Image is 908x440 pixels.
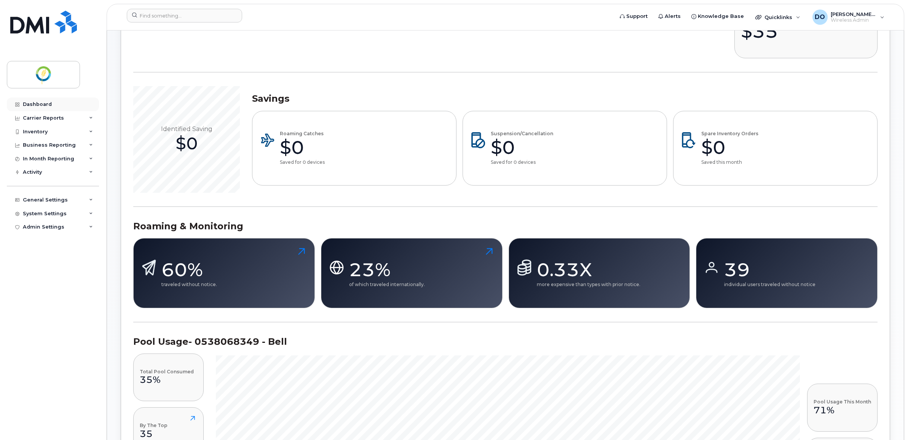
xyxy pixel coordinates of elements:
p: Saved for 0 devices [491,159,553,165]
div: $35 [741,20,792,43]
input: Find something... [127,9,242,22]
a: Knowledge Base [686,9,749,24]
h3: Savings [252,93,878,104]
a: Support [614,9,653,24]
h3: Pool Usage - 0538068349 - Bell [133,336,878,347]
div: Quicklinks [750,10,806,25]
span: [PERSON_NAME], [PERSON_NAME] [831,11,876,17]
button: 60%traveled without notice. [133,238,315,308]
span: Support [626,13,648,20]
div: 23% [349,258,425,281]
span: Wireless Admin [831,17,876,23]
div: 35 [140,428,171,440]
span: DO [815,13,825,22]
span: $0 [176,133,198,154]
p: more expensive than types with prior notice. [537,281,640,288]
div: 39 [724,258,815,281]
div: 0.33X [537,258,640,281]
p: individual users traveled without notice [724,281,815,288]
p: of which traveled internationally. [349,281,425,288]
h3: Roaming & Monitoring [133,221,878,232]
div: $0 [701,136,758,159]
div: 60% [161,258,217,281]
div: Dickson-Isu, Olugbenga [807,10,890,25]
div: 35% [140,374,194,386]
p: traveled without notice. [161,281,217,288]
h4: Suspension/Cancellation [491,131,553,136]
span: Quicklinks [764,14,792,20]
p: Saved this month [701,159,758,165]
p: Saved for 0 devices [280,159,325,165]
button: 23%of which traveled internationally. [321,238,503,308]
a: Alerts [653,9,686,24]
h4: Pool Usage This Month [814,399,871,404]
span: Alerts [665,13,681,20]
h4: Total Pool Consumed [140,369,194,374]
h4: Roaming Catches [280,131,325,136]
div: $0 [280,136,325,159]
span: Identified Saving [161,125,212,133]
h4: By The Top [140,423,171,428]
span: Knowledge Base [698,13,744,20]
div: 71% [814,405,871,416]
div: $0 [491,136,553,159]
h4: Spare Inventory Orders [701,131,758,136]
